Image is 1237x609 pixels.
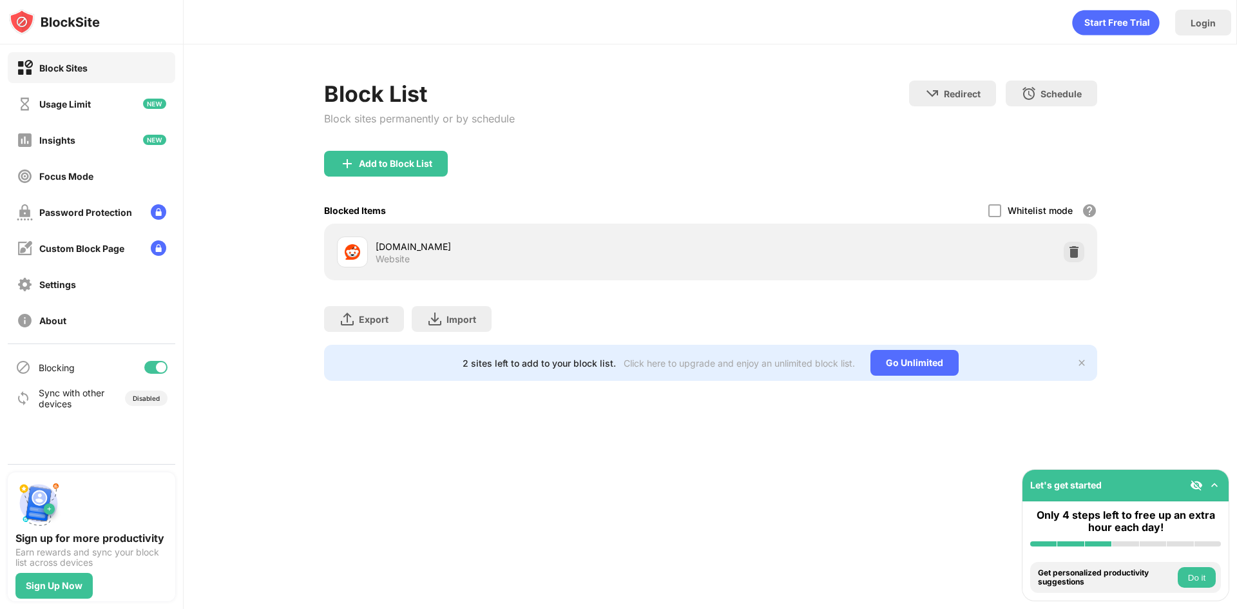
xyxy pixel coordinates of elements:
[1040,88,1082,99] div: Schedule
[26,581,82,591] div: Sign Up Now
[143,99,166,109] img: new-icon.svg
[463,358,616,369] div: 2 sites left to add to your block list.
[39,315,66,326] div: About
[9,9,100,35] img: logo-blocksite.svg
[944,88,981,99] div: Redirect
[624,358,855,369] div: Click here to upgrade and enjoy an unlimited block list.
[17,96,33,112] img: time-usage-off.svg
[15,532,168,545] div: Sign up for more productivity
[1038,568,1175,587] div: Get personalized productivity suggestions
[15,391,31,406] img: sync-icon.svg
[324,112,515,125] div: Block sites permanently or by schedule
[376,240,711,253] div: [DOMAIN_NAME]
[345,244,360,260] img: favicons
[39,207,132,218] div: Password Protection
[359,314,388,325] div: Export
[376,253,410,265] div: Website
[1190,479,1203,492] img: eye-not-visible.svg
[1077,358,1087,368] img: x-button.svg
[17,168,33,184] img: focus-off.svg
[1178,567,1216,588] button: Do it
[1191,17,1216,28] div: Login
[17,60,33,76] img: block-on.svg
[151,204,166,220] img: lock-menu.svg
[1030,479,1102,490] div: Let's get started
[870,350,959,376] div: Go Unlimited
[39,279,76,290] div: Settings
[15,547,168,568] div: Earn rewards and sync your block list across devices
[446,314,476,325] div: Import
[151,240,166,256] img: lock-menu.svg
[1208,479,1221,492] img: omni-setup-toggle.svg
[15,360,31,375] img: blocking-icon.svg
[324,205,386,216] div: Blocked Items
[17,204,33,220] img: password-protection-off.svg
[1008,205,1073,216] div: Whitelist mode
[359,159,432,169] div: Add to Block List
[39,135,75,146] div: Insights
[17,276,33,293] img: settings-off.svg
[39,387,105,409] div: Sync with other devices
[17,132,33,148] img: insights-off.svg
[17,313,33,329] img: about-off.svg
[39,171,93,182] div: Focus Mode
[39,99,91,110] div: Usage Limit
[17,240,33,256] img: customize-block-page-off.svg
[133,394,160,402] div: Disabled
[1072,10,1160,35] div: animation
[39,63,88,73] div: Block Sites
[143,135,166,145] img: new-icon.svg
[15,480,62,527] img: push-signup.svg
[39,362,75,373] div: Blocking
[324,81,515,107] div: Block List
[1030,509,1221,534] div: Only 4 steps left to free up an extra hour each day!
[39,243,124,254] div: Custom Block Page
